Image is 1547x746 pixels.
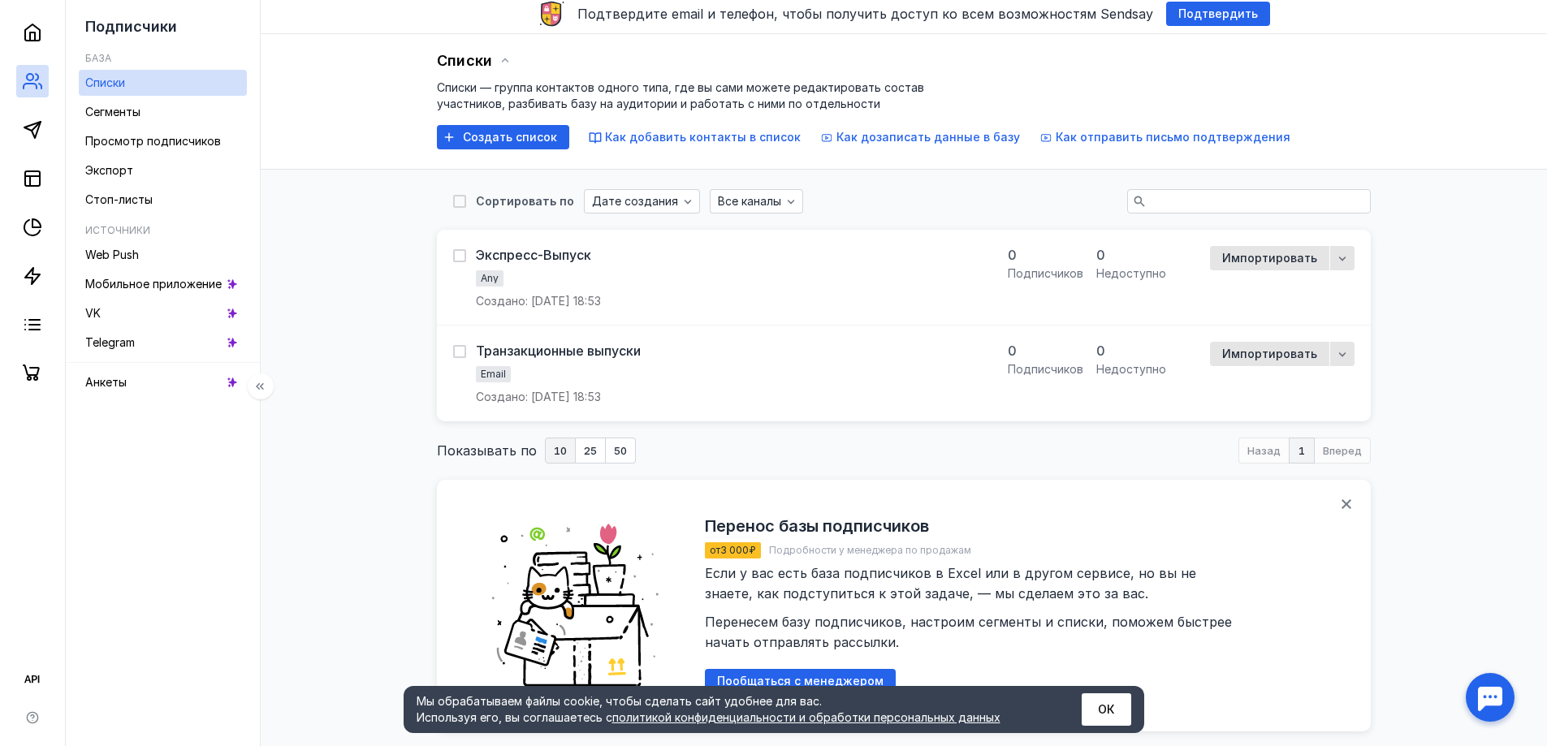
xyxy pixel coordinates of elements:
[85,105,140,119] span: Сегменты
[820,129,1020,145] button: Как дозаписать данные в базу
[79,187,247,213] a: Стоп-листы
[417,693,1042,726] div: Мы обрабатываем файлы cookie, чтобы сделать сайт удобнее для вас. Используя его, вы соглашаетесь c
[79,242,247,268] a: Web Push
[717,675,884,688] span: Пообщаться с менеджером
[437,52,492,70] span: Списки
[85,163,133,177] span: Экспорт
[79,300,247,326] a: VK
[1222,347,1317,361] span: Импортировать
[1222,252,1317,265] span: Импортировать
[85,52,111,64] h5: База
[545,438,576,464] button: 10
[1166,2,1270,26] button: Подтвердить
[576,438,606,464] button: 25
[463,131,557,144] span: Создать список
[79,330,247,356] a: Telegram
[476,246,591,264] a: Экспресс-Выпуск
[710,544,756,556] span: от 3 000 ₽
[612,710,1000,724] a: политикой конфиденциальности и обработки персональных данных
[85,335,135,349] span: Telegram
[85,306,101,320] span: VK
[476,196,574,207] div: Сортировать по
[79,99,247,125] a: Сегменты
[85,375,127,389] span: Анкеты
[1082,693,1131,726] button: ОК
[481,272,499,284] span: Any
[85,277,222,291] span: Мобильное приложение
[1210,342,1329,366] button: Импортировать
[705,669,896,693] button: Пообщаться с менеджером
[592,195,678,209] span: Дате создания
[79,128,247,154] a: Просмотр подписчиков
[437,80,924,110] span: Списки — группа контактов одного типа, где вы сами можете редактировать состав участников, разбив...
[1008,361,1083,377] div: подписчиков
[481,368,506,380] span: Email
[1178,7,1258,21] span: Подтвердить
[79,157,247,183] a: Экспорт
[1096,361,1166,377] div: недоступно
[1096,265,1166,282] div: недоступно
[1008,246,1083,264] div: 0
[476,293,601,309] span: Создано: [DATE] 18:53
[606,438,636,464] button: 50
[769,544,971,556] span: Подробности у менеджера по продажам
[79,70,247,96] a: Списки
[705,565,1236,650] span: Если у вас есть база подписчиков в Excel или в другом сервисе, но вы не знаете, как подступиться ...
[85,18,177,35] span: Подписчики
[1056,130,1290,144] span: Как отправить письмо подтверждения
[1096,342,1166,360] div: 0
[85,224,150,236] h5: Источники
[85,248,139,261] span: Web Push
[476,247,591,263] div: Экспресс-Выпуск
[589,129,801,145] button: Как добавить контакты в список
[710,189,803,213] button: Все каналы
[85,75,125,89] span: Списки
[584,189,700,213] button: Дате создания
[554,446,567,456] span: 10
[1008,265,1083,282] div: подписчиков
[85,134,221,148] span: Просмотр подписчиков
[1210,246,1329,270] button: Импортировать
[605,130,801,144] span: Как добавить контакты в список
[1096,246,1166,264] div: 0
[577,6,1153,22] span: Подтвердите email и телефон, чтобы получить доступ ко всем возможностям Sendsay
[705,516,929,536] h2: Перенос базы подписчиков
[476,343,641,359] div: Транзакционные выпуски
[1039,129,1290,145] button: Как отправить письмо подтверждения
[85,192,153,206] span: Стоп-листы
[476,342,641,360] a: Транзакционные выпуски
[79,271,247,297] a: Мобильное приложение
[437,125,569,149] button: Создать список
[476,389,601,405] span: Создано: [DATE] 18:53
[836,130,1020,144] span: Как дозаписать данные в базу
[614,446,627,456] span: 50
[79,369,247,395] a: Анкеты
[477,504,681,707] img: ede9931b45d85a8c5f1be7e1d817e0cd.png
[584,446,597,456] span: 25
[718,195,781,209] span: Все каналы
[1008,342,1083,360] div: 0
[437,441,537,460] span: Показывать по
